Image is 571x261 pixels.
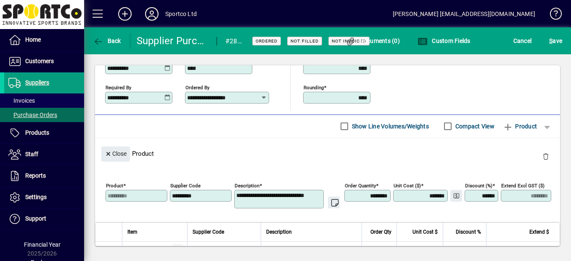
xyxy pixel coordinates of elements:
[4,144,84,165] a: Staff
[304,84,324,90] mat-label: Rounding
[412,227,438,237] span: Unit Cost $
[536,152,556,160] app-page-header-button: Delete
[4,165,84,186] a: Reports
[165,7,197,21] div: Sportco Ltd
[536,146,556,167] button: Delete
[343,33,402,48] button: Documents (0)
[99,149,132,157] app-page-header-button: Close
[101,146,130,162] button: Close
[393,7,535,21] div: [PERSON_NAME] [EMAIL_ADDRESS][DOMAIN_NAME]
[25,172,46,179] span: Reports
[187,242,260,258] td: 281042-17TB
[8,112,57,118] span: Purchase Orders
[486,242,560,258] td: 331.68
[370,227,391,237] span: Order Qty
[501,182,545,188] mat-label: Extend excl GST ($)
[513,34,532,48] span: Cancel
[256,38,278,44] span: Ordered
[345,182,376,188] mat-label: Order Quantity
[362,242,397,258] td: 48.0000
[25,151,38,157] span: Staff
[443,242,486,258] td: 0.00
[345,37,400,44] span: Documents (0)
[25,194,47,200] span: Settings
[138,6,165,21] button: Profile
[127,245,164,254] div: 281042-17TB
[547,33,564,48] button: Save
[4,123,84,144] a: Products
[266,227,292,237] span: Description
[95,138,560,169] div: Product
[84,33,130,48] app-page-header-button: Back
[111,6,138,21] button: Add
[529,227,549,237] span: Extend $
[8,97,35,104] span: Invoices
[106,182,123,188] mat-label: Product
[105,147,127,161] span: Close
[93,37,121,44] span: Back
[265,245,435,254] span: HEAD Lynx Touch 17g Tennis String 12m Set Transparent Black
[454,122,494,130] label: Compact View
[24,241,61,248] span: Financial Year
[25,79,49,86] span: Suppliers
[235,182,259,188] mat-label: Description
[397,242,443,258] td: 6.9100
[4,187,84,208] a: Settings
[291,38,319,44] span: Not Filled
[4,108,84,122] a: Purchase Orders
[415,33,473,48] button: Custom Fields
[544,2,560,29] a: Knowledge Base
[106,84,131,90] mat-label: Required by
[503,120,537,133] span: Product
[25,36,41,43] span: Home
[4,208,84,229] a: Support
[91,33,123,48] button: Back
[4,29,84,51] a: Home
[499,119,541,134] button: Product
[332,38,366,44] span: Not Invoiced
[25,215,46,222] span: Support
[127,227,137,237] span: Item
[137,34,208,48] div: Supplier Purchase Order
[225,35,242,48] div: #2844
[350,122,429,130] label: Show Line Volumes/Weights
[25,129,49,136] span: Products
[25,58,54,64] span: Customers
[4,51,84,72] a: Customers
[193,227,224,237] span: Supplier Code
[465,182,492,188] mat-label: Discount (%)
[549,34,562,48] span: ave
[418,37,471,44] span: Custom Fields
[450,190,462,202] button: Change Price Levels
[549,37,552,44] span: S
[394,182,421,188] mat-label: Unit Cost ($)
[4,93,84,108] a: Invoices
[170,182,201,188] mat-label: Supplier Code
[456,227,481,237] span: Discount %
[511,33,534,48] button: Cancel
[185,84,209,90] mat-label: Ordered by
